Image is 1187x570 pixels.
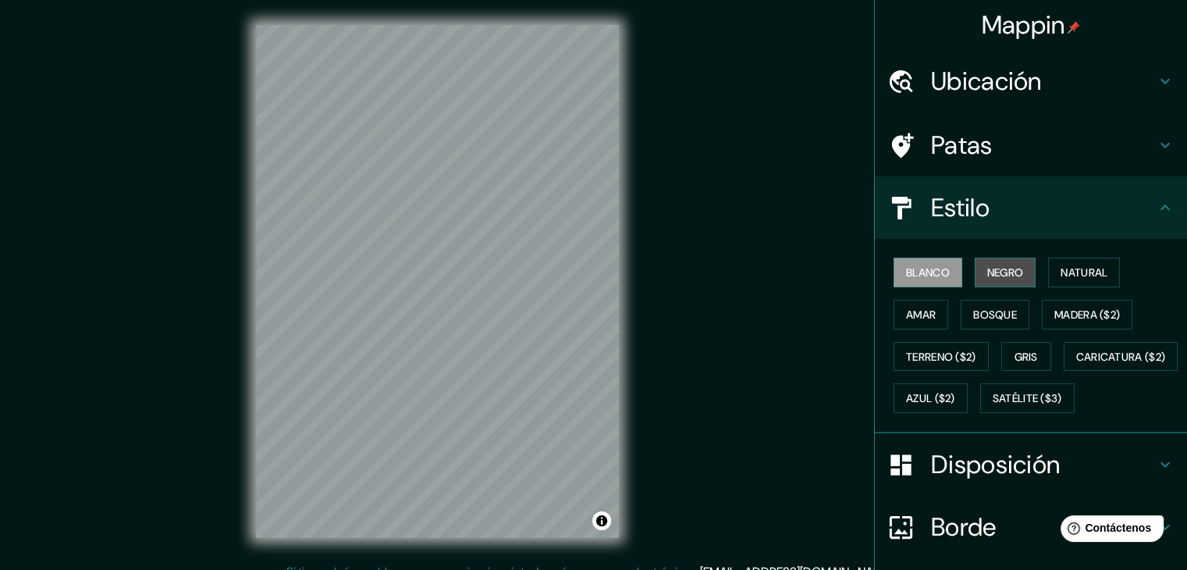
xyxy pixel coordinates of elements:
[931,448,1060,481] font: Disposición
[875,50,1187,112] div: Ubicación
[1042,300,1132,330] button: Madera ($2)
[993,392,1062,406] font: Satélite ($3)
[980,383,1075,413] button: Satélite ($3)
[1076,350,1166,364] font: Caricatura ($2)
[1068,21,1080,34] img: pin-icon.png
[906,350,976,364] font: Terreno ($2)
[906,392,955,406] font: Azul ($2)
[894,342,989,372] button: Terreno ($2)
[875,114,1187,176] div: Patas
[973,308,1017,322] font: Bosque
[1048,258,1120,287] button: Natural
[894,383,968,413] button: Azul ($2)
[875,176,1187,239] div: Estilo
[1064,342,1178,372] button: Caricatura ($2)
[931,65,1042,98] font: Ubicación
[906,308,936,322] font: Amar
[1015,350,1038,364] font: Gris
[906,265,950,280] font: Blanco
[256,25,619,538] canvas: Mapa
[931,129,993,162] font: Patas
[961,300,1029,330] button: Bosque
[1054,308,1120,322] font: Madera ($2)
[1001,342,1051,372] button: Gris
[931,511,997,543] font: Borde
[894,258,962,287] button: Blanco
[1048,509,1170,553] iframe: Lanzador de widgets de ayuda
[931,191,990,224] font: Estilo
[875,496,1187,558] div: Borde
[875,433,1187,496] div: Disposición
[982,9,1065,41] font: Mappin
[975,258,1036,287] button: Negro
[592,511,611,530] button: Activar o desactivar atribución
[987,265,1024,280] font: Negro
[894,300,948,330] button: Amar
[1061,265,1107,280] font: Natural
